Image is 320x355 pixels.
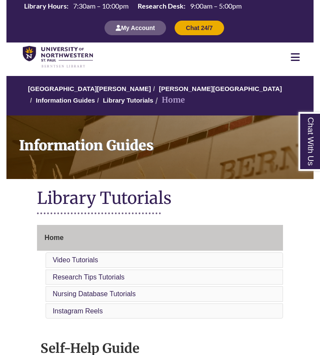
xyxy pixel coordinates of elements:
a: [GEOGRAPHIC_DATA][PERSON_NAME] [28,85,151,92]
table: Hours Today [21,1,245,11]
a: Chat 24/7 [175,24,224,31]
button: My Account [105,21,166,35]
h1: Information Guides [13,115,314,168]
a: Library Tutorials [103,97,153,104]
button: Chat 24/7 [175,21,224,35]
a: Information Guides [36,97,95,104]
a: Information Guides [6,115,314,179]
a: Hours Today [21,1,245,12]
a: Research Tips Tutorials [52,273,124,281]
li: Home [153,94,185,106]
span: Home [44,234,63,241]
a: My Account [105,24,166,31]
img: UNWSP Library Logo [23,46,93,68]
th: Library Hours: [21,1,70,11]
span: 7:30am – 10:00pm [73,2,129,10]
a: [PERSON_NAME][GEOGRAPHIC_DATA] [159,85,282,92]
a: Video Tutorials [52,256,98,264]
h1: Library Tutorials [37,188,283,210]
a: Instagram Reels [52,307,103,315]
div: Guide Page Menu [37,225,283,320]
th: Research Desk: [134,1,187,11]
a: Home [37,225,283,251]
span: 9:00am – 5:00pm [190,2,242,10]
a: Nursing Database Tutorials [52,290,135,297]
